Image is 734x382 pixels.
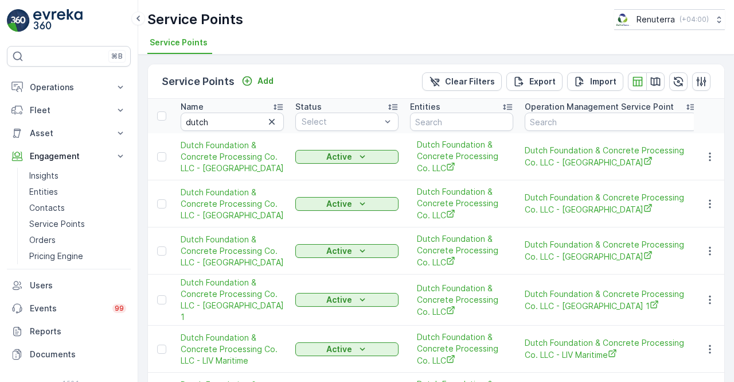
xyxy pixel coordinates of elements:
[25,216,131,232] a: Service Points
[181,140,284,174] a: Dutch Foundation & Concrete Processing Co. LLC - Dubai Creek Harbour
[7,76,131,99] button: Operations
[525,239,697,263] a: Dutch Foundation & Concrete Processing Co. LLC - Al Barsha Heights
[7,145,131,168] button: Engagement
[29,170,58,182] p: Insights
[7,274,131,297] a: Users
[295,244,399,258] button: Active
[181,101,204,113] p: Name
[417,283,506,318] a: Dutch Foundation & Concrete Processing Co. LLC
[410,101,440,113] p: Entities
[295,101,322,113] p: Status
[25,232,131,248] a: Orders
[590,76,616,87] p: Import
[326,245,352,257] p: Active
[326,344,352,355] p: Active
[29,202,65,214] p: Contacts
[326,294,352,306] p: Active
[525,192,697,215] span: Dutch Foundation & Concrete Processing Co. LLC - [GEOGRAPHIC_DATA]
[181,234,284,268] span: Dutch Foundation & Concrete Processing Co. LLC - [GEOGRAPHIC_DATA]
[417,139,506,174] a: Dutch Foundation & Concrete Processing Co. LLC
[295,342,399,356] button: Active
[506,72,563,91] button: Export
[29,218,85,230] p: Service Points
[525,288,697,312] span: Dutch Foundation & Concrete Processing Co. LLC - [GEOGRAPHIC_DATA] 1
[525,101,674,113] p: Operation Management Service Point
[30,349,126,360] p: Documents
[181,187,284,221] span: Dutch Foundation & Concrete Processing Co. LLC - [GEOGRAPHIC_DATA]
[157,199,166,209] div: Toggle Row Selected
[147,10,243,29] p: Service Points
[111,52,123,61] p: ⌘B
[157,345,166,354] div: Toggle Row Selected
[7,99,131,122] button: Fleet
[29,250,83,262] p: Pricing Engine
[680,15,709,24] p: ( +04:00 )
[525,113,697,131] input: Search
[525,337,697,361] a: Dutch Foundation & Concrete Processing Co. LLC - LIV Maritime
[181,277,284,323] a: Dutch Foundation & Concrete Processing Co. LLC - Al Barsha 1
[525,239,697,263] span: Dutch Foundation & Concrete Processing Co. LLC - [GEOGRAPHIC_DATA]
[525,145,697,168] span: Dutch Foundation & Concrete Processing Co. LLC - [GEOGRAPHIC_DATA]
[25,200,131,216] a: Contacts
[525,145,697,168] a: Dutch Foundation & Concrete Processing Co. LLC - Dubai Creek Harbour
[422,72,502,91] button: Clear Filters
[295,150,399,164] button: Active
[30,105,108,116] p: Fleet
[614,13,632,26] img: Screenshot_2024-07-26_at_13.33.01.png
[30,82,108,93] p: Operations
[30,303,106,314] p: Events
[525,288,697,312] a: Dutch Foundation & Concrete Processing Co. LLC - Al Barsha 1
[7,320,131,343] a: Reports
[157,152,166,161] div: Toggle Row Selected
[7,122,131,145] button: Asset
[157,295,166,304] div: Toggle Row Selected
[417,233,506,268] a: Dutch Foundation & Concrete Processing Co. LLC
[525,192,697,215] a: Dutch Foundation & Concrete Processing Co. LLC - Expo City
[181,234,284,268] a: Dutch Foundation & Concrete Processing Co. LLC - Al Barsha Heights
[7,9,30,32] img: logo
[237,74,278,88] button: Add
[181,277,284,323] span: Dutch Foundation & Concrete Processing Co. LLC - [GEOGRAPHIC_DATA] 1
[417,331,506,366] a: Dutch Foundation & Concrete Processing Co. LLC
[25,184,131,200] a: Entities
[30,326,126,337] p: Reports
[181,187,284,221] a: Dutch Foundation & Concrete Processing Co. LLC - Expo City
[115,304,124,313] p: 99
[25,168,131,184] a: Insights
[567,72,623,91] button: Import
[614,9,725,30] button: Renuterra(+04:00)
[181,332,284,366] a: Dutch Foundation & Concrete Processing Co. LLC - LIV Maritime
[30,151,108,162] p: Engagement
[326,151,352,163] p: Active
[150,37,208,48] span: Service Points
[30,280,126,291] p: Users
[33,9,83,32] img: logo_light-DOdMpM7g.png
[157,246,166,256] div: Toggle Row Selected
[181,140,284,174] span: Dutch Foundation & Concrete Processing Co. LLC - [GEOGRAPHIC_DATA]
[417,186,506,221] a: Dutch Foundation & Concrete Processing Co. LLC
[29,234,56,246] p: Orders
[257,75,274,87] p: Add
[7,343,131,366] a: Documents
[25,248,131,264] a: Pricing Engine
[326,198,352,210] p: Active
[445,76,495,87] p: Clear Filters
[302,116,381,128] p: Select
[295,197,399,211] button: Active
[637,14,675,25] p: Renuterra
[295,293,399,307] button: Active
[181,113,284,131] input: Search
[7,297,131,320] a: Events99
[30,128,108,139] p: Asset
[529,76,556,87] p: Export
[29,186,58,198] p: Entities
[410,113,513,131] input: Search
[162,74,235,90] p: Service Points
